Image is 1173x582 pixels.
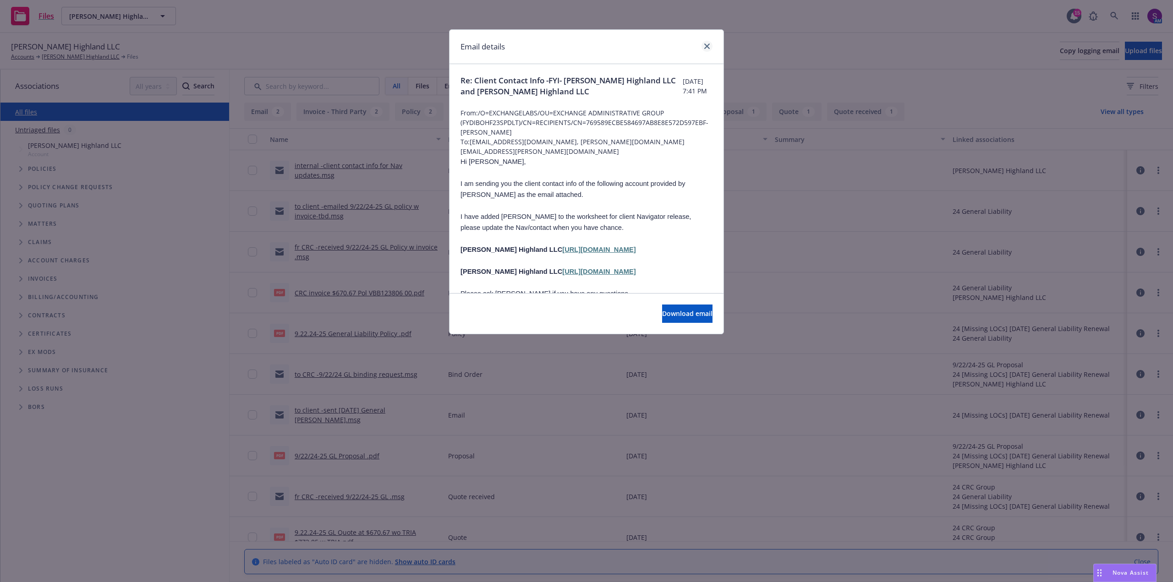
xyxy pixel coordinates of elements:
div: Drag to move [1094,564,1105,582]
span: [PERSON_NAME] Highland LLC [460,268,636,275]
span: To: [EMAIL_ADDRESS][DOMAIN_NAME], [PERSON_NAME][DOMAIN_NAME][EMAIL_ADDRESS][PERSON_NAME][DOMAIN_N... [460,137,713,156]
a: [URL][DOMAIN_NAME] [562,268,636,275]
span: Download email [662,309,713,318]
span: Re: Client Contact Info -FYI- [PERSON_NAME] Highland LLC and [PERSON_NAME] Highland LLC [460,75,683,97]
button: Nova Assist [1093,564,1157,582]
h1: Email details [460,41,505,53]
span: I have added [PERSON_NAME] to the worksheet for client Navigator release, please update the Nav/c... [460,213,691,231]
span: From: /O=EXCHANGELABS/OU=EXCHANGE ADMINISTRATIVE GROUP (FYDIBOHF23SPDLT)/CN=RECIPIENTS/CN=769589E... [460,108,713,137]
button: Download email [662,305,713,323]
span: [PERSON_NAME] Highland LLC [460,246,636,253]
span: Hi [PERSON_NAME], [460,158,526,165]
a: close [702,41,713,52]
span: I am sending you the client contact info of the following account provided by [PERSON_NAME] as th... [460,180,685,198]
span: Nova Assist [1113,569,1149,577]
span: [DATE] 7:41 PM [683,76,713,96]
a: [URL][DOMAIN_NAME] [562,246,636,253]
span: Please ask [PERSON_NAME] if you have any questions. [460,290,630,297]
